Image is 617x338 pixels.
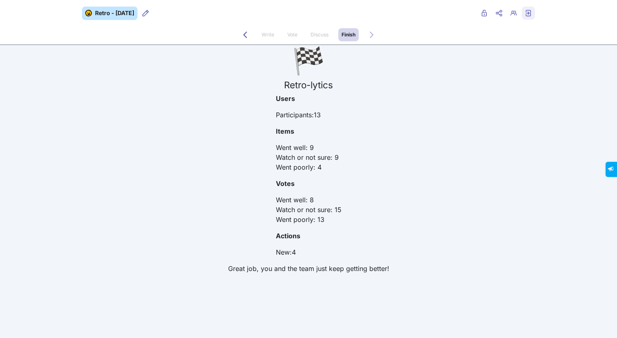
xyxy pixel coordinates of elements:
[276,196,314,204] span: Went well : 8
[481,16,488,23] span: Private
[276,206,342,214] span: Watch or not sure : 15
[276,143,314,152] span: Went well : 9
[276,163,322,171] span: Went poorly : 4
[522,7,535,20] a: Exit retro
[525,10,532,16] i: Exit retro
[510,10,517,16] i: Retro users
[139,7,152,20] button: Retro users
[287,31,297,38] span: Vote
[496,16,502,23] span: Share menu
[478,7,491,20] button: Private
[481,10,488,16] i: Private
[342,31,355,38] span: Finish
[525,16,532,23] span: Exit retro
[276,232,300,240] strong: Actions
[276,153,339,161] span: Watch or not sure : 9
[262,31,274,38] span: Write
[242,38,249,45] span: Back to Discuss
[239,28,252,41] button: Back to Discuss
[276,127,294,135] strong: Items
[228,264,389,273] p: Great job, you and the team just keep getting better!
[6,2,10,8] span: 
[311,31,328,38] span: Discuss
[276,111,321,119] span: Participants: 13
[276,247,342,257] p: New: 4
[95,10,134,17] h1: Retro - [DATE]
[496,10,502,16] i: Share menu
[493,7,506,20] button: Share menu
[507,7,520,20] button: Retro users
[276,80,342,91] h3: Retro-lytics
[276,94,295,103] strong: Users
[276,215,324,224] span: Went poorly : 13
[242,31,249,38] i: Back to Discuss
[276,179,295,188] strong: Votes
[292,45,325,76] h2: 🏁
[510,16,517,23] span: Retro users
[142,16,149,23] span: Retro users
[142,10,149,16] i: Retro users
